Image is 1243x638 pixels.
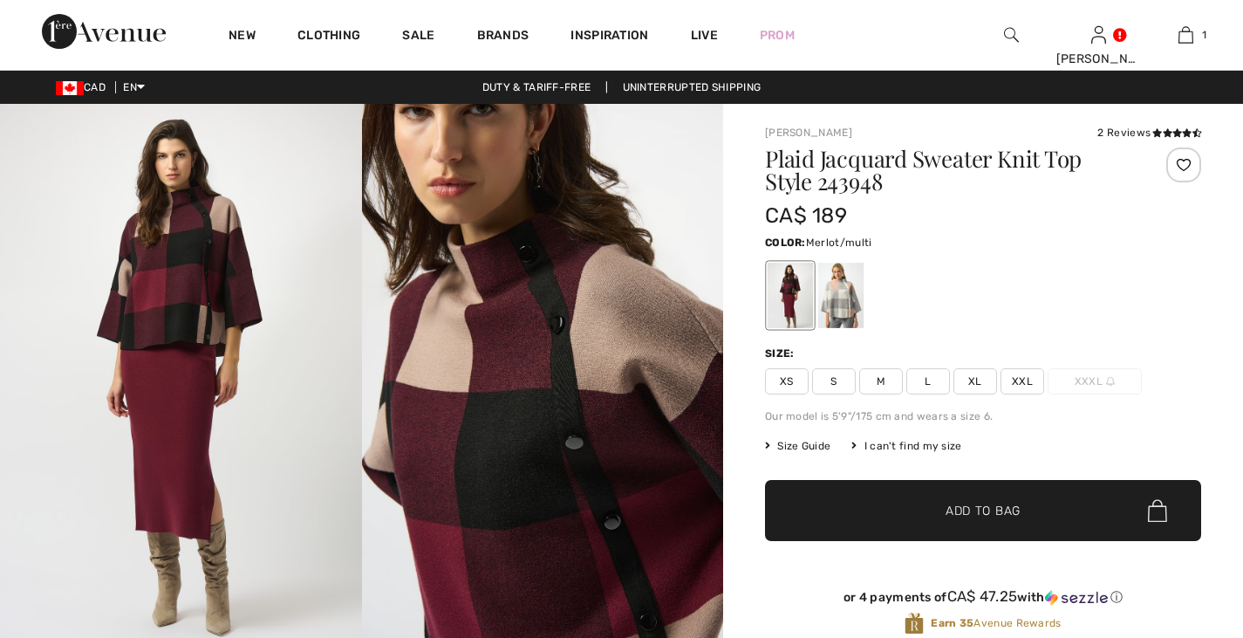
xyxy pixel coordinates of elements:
div: Rose/multi [818,263,864,328]
img: ring-m.svg [1106,377,1115,386]
span: Inspiration [570,28,648,46]
a: Live [691,26,718,45]
iframe: Opens a widget where you can chat to one of our agents [1132,507,1226,551]
div: Size: [765,346,798,361]
span: CA$ 189 [765,203,847,228]
span: Color: [765,237,806,249]
button: Add to Bag [765,480,1201,541]
img: My Info [1091,24,1106,45]
a: Sign In [1091,26,1106,43]
h1: Plaid Jacquard Sweater Knit Top Style 243948 [765,147,1129,193]
div: or 4 payments of with [765,588,1201,606]
div: 2 Reviews [1097,125,1201,141]
span: CA$ 47.25 [947,587,1018,605]
a: Clothing [297,28,360,46]
span: XL [953,368,997,394]
span: Avenue Rewards [931,615,1061,631]
div: or 4 payments ofCA$ 47.25withSezzle Click to learn more about Sezzle [765,588,1201,612]
span: Size Guide [765,438,830,454]
div: I can't find my size [851,438,961,454]
img: search the website [1004,24,1019,45]
img: Sezzle [1045,590,1108,606]
span: M [859,368,903,394]
img: My Bag [1178,24,1193,45]
span: XS [765,368,809,394]
span: S [812,368,856,394]
a: New [229,28,256,46]
img: Bag.svg [1148,499,1167,522]
a: Brands [477,28,529,46]
span: XXL [1001,368,1044,394]
span: L [906,368,950,394]
div: Merlot/multi [768,263,813,328]
span: CAD [56,81,113,93]
img: Avenue Rewards [905,612,924,635]
img: 1ère Avenue [42,14,166,49]
span: Merlot/multi [806,237,872,249]
a: [PERSON_NAME] [765,127,852,139]
div: [PERSON_NAME] [1056,50,1142,68]
a: Sale [402,28,434,46]
a: 1 [1143,24,1228,45]
span: Add to Bag [946,502,1021,520]
img: Canadian Dollar [56,81,84,95]
strong: Earn 35 [931,617,973,629]
div: Our model is 5'9"/175 cm and wears a size 6. [765,408,1201,424]
span: 1 [1202,27,1206,43]
a: Prom [760,26,795,45]
span: EN [123,81,145,93]
span: XXXL [1048,368,1142,394]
